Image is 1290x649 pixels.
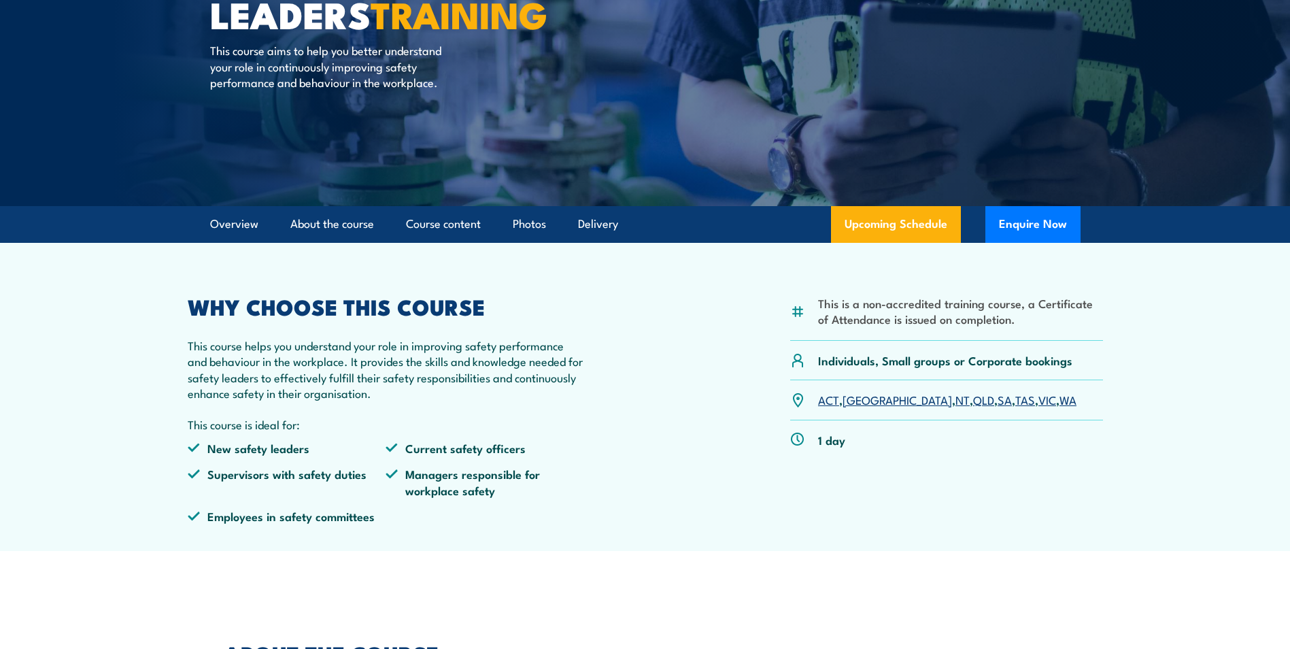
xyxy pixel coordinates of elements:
[578,206,618,242] a: Delivery
[188,297,585,316] h2: WHY CHOOSE THIS COURSE
[1059,391,1076,407] a: WA
[818,352,1072,368] p: Individuals, Small groups or Corporate bookings
[386,466,584,498] li: Managers responsible for workplace safety
[188,466,386,498] li: Supervisors with safety duties
[818,432,845,448] p: 1 day
[1015,391,1035,407] a: TAS
[386,440,584,456] li: Current safety officers
[818,391,839,407] a: ACT
[188,508,386,524] li: Employees in safety committees
[818,392,1076,407] p: , , , , , , ,
[210,42,458,90] p: This course aims to help you better understand your role in continuously improving safety perform...
[818,295,1103,327] li: This is a non-accredited training course, a Certificate of Attendance is issued on completion.
[843,391,952,407] a: [GEOGRAPHIC_DATA]
[831,206,961,243] a: Upcoming Schedule
[513,206,546,242] a: Photos
[973,391,994,407] a: QLD
[985,206,1081,243] button: Enquire Now
[188,337,585,401] p: This course helps you understand your role in improving safety performance and behaviour in the w...
[188,440,386,456] li: New safety leaders
[290,206,374,242] a: About the course
[998,391,1012,407] a: SA
[188,416,585,432] p: This course is ideal for:
[1038,391,1056,407] a: VIC
[210,206,258,242] a: Overview
[955,391,970,407] a: NT
[406,206,481,242] a: Course content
